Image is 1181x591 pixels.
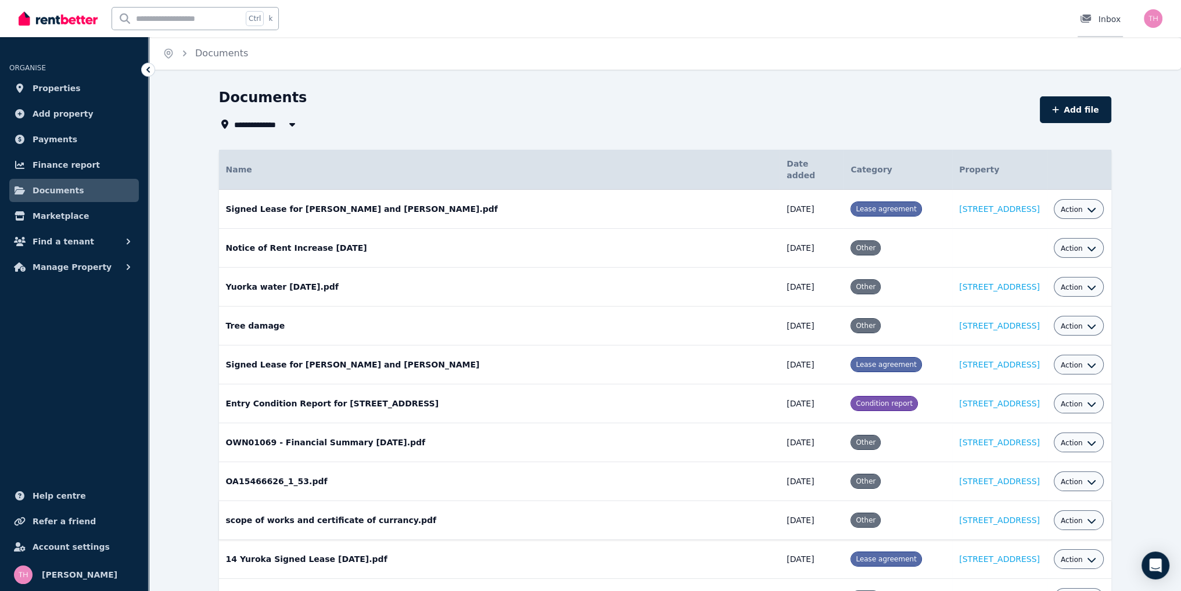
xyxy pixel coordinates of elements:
th: Date added [780,150,843,190]
span: Ctrl [246,11,264,26]
a: [STREET_ADDRESS] [959,360,1040,369]
span: Lease agreement [856,361,916,369]
span: Other [856,322,875,330]
nav: Breadcrumb [149,37,262,70]
span: Condition report [856,399,913,408]
span: k [268,14,272,23]
td: [DATE] [780,345,843,384]
button: Action [1061,322,1097,331]
a: Documents [9,179,139,202]
span: Action [1061,477,1083,487]
td: [DATE] [780,540,843,579]
a: Refer a friend [9,510,139,533]
span: Lease agreement [856,555,916,563]
button: Action [1061,399,1097,409]
td: Notice of Rent Increase [DATE] [219,229,780,268]
button: Action [1061,555,1097,564]
td: [DATE] [780,501,843,540]
span: Other [856,438,875,446]
span: Action [1061,361,1083,370]
button: Action [1061,283,1097,292]
button: Action [1061,438,1097,448]
a: Add property [9,102,139,125]
span: Action [1061,244,1083,253]
span: Finance report [33,158,100,172]
span: [PERSON_NAME] [42,568,117,582]
td: Signed Lease for [PERSON_NAME] and [PERSON_NAME] [219,345,780,384]
td: [DATE] [780,384,843,423]
a: [STREET_ADDRESS] [959,554,1040,564]
td: [DATE] [780,229,843,268]
td: OWN01069 - Financial Summary [DATE].pdf [219,423,780,462]
span: Payments [33,132,77,146]
a: Marketplace [9,204,139,228]
button: Action [1061,361,1097,370]
span: Other [856,516,875,524]
span: Name [226,165,252,174]
h1: Documents [219,88,307,107]
a: [STREET_ADDRESS] [959,321,1040,330]
td: [DATE] [780,423,843,462]
img: RentBetter [19,10,98,27]
div: Inbox [1080,13,1121,25]
button: Manage Property [9,255,139,279]
span: Documents [33,183,84,197]
img: Tim Hudman [14,565,33,584]
span: Other [856,283,875,291]
span: Add property [33,107,94,121]
td: Tree damage [219,307,780,345]
a: [STREET_ADDRESS] [959,516,1040,525]
span: Action [1061,438,1083,448]
button: Action [1061,477,1097,487]
span: Action [1061,205,1083,214]
a: [STREET_ADDRESS] [959,399,1040,408]
span: Account settings [33,540,110,554]
th: Category [843,150,952,190]
td: OA15466626_1_53.pdf [219,462,780,501]
td: scope of works and certificate of currancy.pdf [219,501,780,540]
button: Add file [1040,96,1111,123]
span: Action [1061,399,1083,409]
a: Documents [195,48,248,59]
td: [DATE] [780,307,843,345]
a: Help centre [9,484,139,507]
td: [DATE] [780,268,843,307]
a: [STREET_ADDRESS] [959,477,1040,486]
button: Find a tenant [9,230,139,253]
span: Manage Property [33,260,112,274]
td: 14 Yuroka Signed Lease [DATE].pdf [219,540,780,579]
a: [STREET_ADDRESS] [959,282,1040,291]
span: Refer a friend [33,514,96,528]
th: Property [952,150,1047,190]
span: Properties [33,81,81,95]
a: [STREET_ADDRESS] [959,438,1040,447]
td: Yuorka water [DATE].pdf [219,268,780,307]
span: Help centre [33,489,86,503]
td: [DATE] [780,190,843,229]
span: Find a tenant [33,235,94,248]
img: Tim Hudman [1144,9,1162,28]
button: Action [1061,516,1097,525]
span: Action [1061,555,1083,564]
a: [STREET_ADDRESS] [959,204,1040,214]
span: Other [856,244,875,252]
td: Entry Condition Report for [STREET_ADDRESS] [219,384,780,423]
a: Payments [9,128,139,151]
span: Action [1061,283,1083,292]
span: Lease agreement [856,205,916,213]
button: Action [1061,244,1097,253]
a: Account settings [9,535,139,558]
span: Marketplace [33,209,89,223]
a: Properties [9,77,139,100]
a: Finance report [9,153,139,176]
span: ORGANISE [9,64,46,72]
span: Other [856,477,875,485]
div: Open Intercom Messenger [1141,552,1169,579]
td: [DATE] [780,462,843,501]
button: Action [1061,205,1097,214]
span: Action [1061,322,1083,331]
td: Signed Lease for [PERSON_NAME] and [PERSON_NAME].pdf [219,190,780,229]
span: Action [1061,516,1083,525]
